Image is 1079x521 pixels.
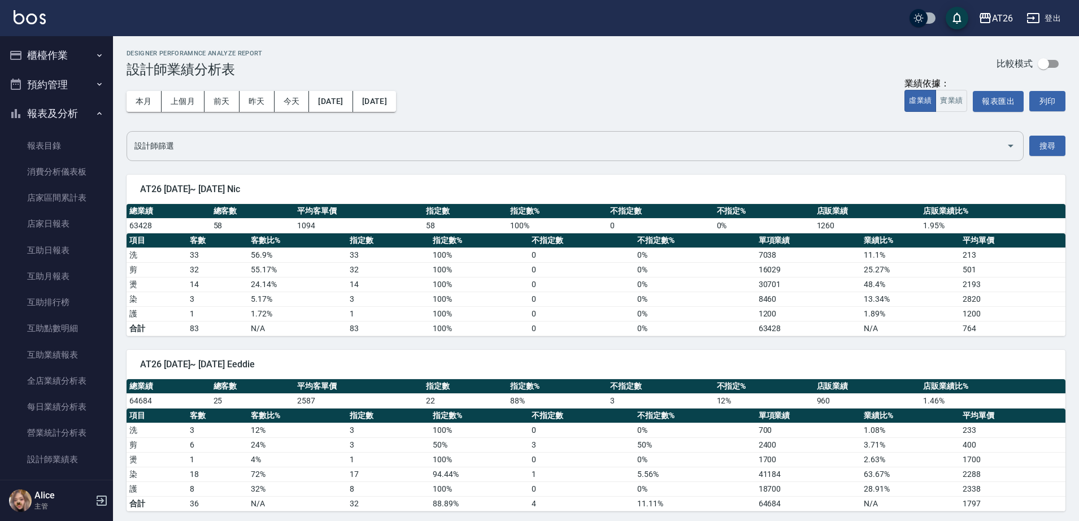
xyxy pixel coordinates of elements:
[5,342,108,368] a: 互助業績報表
[127,62,263,77] h3: 設計師業績分析表
[756,321,862,336] td: 63428
[529,423,634,437] td: 0
[529,452,634,467] td: 0
[127,306,187,321] td: 護
[294,393,423,408] td: 2587
[5,41,108,70] button: 櫃檯作業
[5,368,108,394] a: 全店業績分析表
[347,437,430,452] td: 3
[529,262,634,277] td: 0
[756,452,862,467] td: 1700
[347,467,430,481] td: 17
[634,233,756,248] th: 不指定數%
[127,204,1065,233] table: a dense table
[294,204,423,219] th: 平均客單價
[861,233,960,248] th: 業績比%
[936,90,967,112] button: 實業績
[248,248,347,262] td: 56.9 %
[920,218,1065,233] td: 1.95 %
[756,277,862,292] td: 30701
[529,496,634,511] td: 4
[973,91,1024,112] button: 報表匯出
[430,292,529,306] td: 100 %
[714,204,814,219] th: 不指定%
[187,277,247,292] td: 14
[756,292,862,306] td: 8460
[187,306,247,321] td: 1
[347,262,430,277] td: 32
[211,204,295,219] th: 總客數
[34,501,92,511] p: 主管
[5,70,108,99] button: 預約管理
[140,359,1052,370] span: AT26 [DATE]~ [DATE] Eeddie
[347,321,430,336] td: 83
[1022,8,1065,29] button: 登出
[960,496,1065,511] td: 1797
[634,423,756,437] td: 0 %
[347,292,430,306] td: 3
[5,420,108,446] a: 營業統計分析表
[211,379,295,394] th: 總客數
[127,292,187,306] td: 染
[211,218,295,233] td: 58
[507,379,607,394] th: 指定數%
[275,91,310,112] button: 今天
[861,248,960,262] td: 11.1 %
[5,133,108,159] a: 報表目錄
[430,467,529,481] td: 94.44 %
[430,423,529,437] td: 100 %
[430,233,529,248] th: 指定數%
[248,496,347,511] td: N/A
[347,306,430,321] td: 1
[507,218,607,233] td: 100 %
[529,481,634,496] td: 0
[347,409,430,423] th: 指定數
[960,321,1065,336] td: 764
[248,423,347,437] td: 12 %
[607,379,713,394] th: 不指定數
[430,452,529,467] td: 100 %
[756,437,862,452] td: 2400
[187,481,247,496] td: 8
[127,423,187,437] td: 洗
[5,99,108,128] button: 報表及分析
[756,467,862,481] td: 41184
[960,277,1065,292] td: 2193
[861,409,960,423] th: 業績比%
[187,409,247,423] th: 客數
[127,204,211,219] th: 總業績
[430,321,529,336] td: 100%
[960,452,1065,467] td: 1700
[756,306,862,321] td: 1200
[347,496,430,511] td: 32
[162,91,205,112] button: 上個月
[714,393,814,408] td: 12 %
[248,262,347,277] td: 55.17 %
[309,91,353,112] button: [DATE]
[347,481,430,496] td: 8
[127,262,187,277] td: 剪
[248,306,347,321] td: 1.72 %
[756,423,862,437] td: 700
[946,7,968,29] button: save
[814,204,920,219] th: 店販業績
[127,393,211,408] td: 64684
[14,10,46,24] img: Logo
[607,393,713,408] td: 3
[127,496,187,511] td: 合計
[920,393,1065,408] td: 1.46 %
[756,409,862,423] th: 單項業績
[529,306,634,321] td: 0
[529,409,634,423] th: 不指定數
[634,452,756,467] td: 0 %
[5,211,108,237] a: 店家日報表
[992,11,1013,25] div: AT26
[5,185,108,211] a: 店家區間累計表
[1029,91,1065,111] button: 列印
[634,467,756,481] td: 5.56 %
[607,204,713,219] th: 不指定數
[861,452,960,467] td: 2.63 %
[861,496,960,511] td: N/A
[127,277,187,292] td: 燙
[187,437,247,452] td: 6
